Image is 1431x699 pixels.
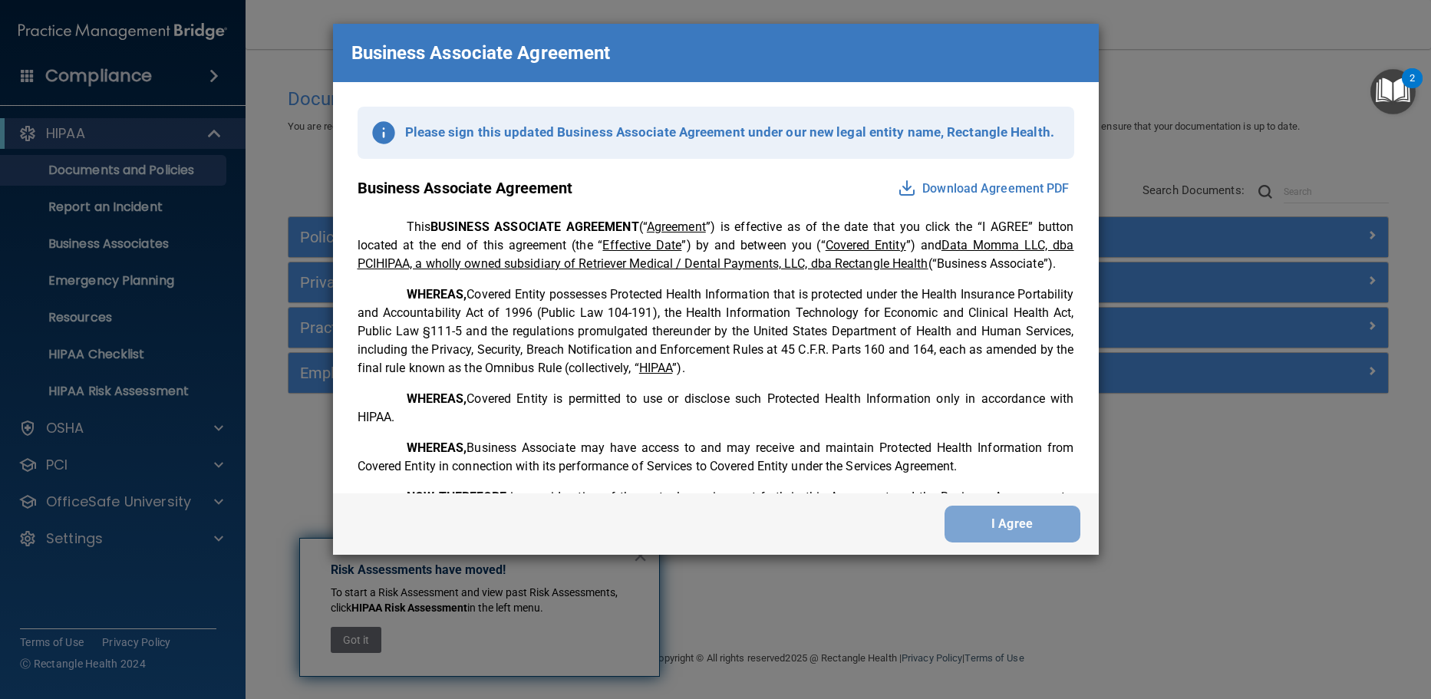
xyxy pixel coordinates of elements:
[405,120,1054,144] p: Please sign this updated Business Associate Agreement under our new legal entity name, Rectangle ...
[826,238,906,252] u: Covered Entity
[945,506,1080,542] button: I Agree
[358,390,1074,427] p: Covered Entity is permitted to use or disclose such Protected Health Information only in accordan...
[358,218,1074,273] p: This (“ ”) is effective as of the date that you click the “I AGREE” button located at the end of ...
[1370,69,1416,114] button: Open Resource Center, 2 new notifications
[358,439,1074,476] p: Business Associate may have access to and may receive and maintain Protected Health Information f...
[1410,78,1415,98] div: 2
[647,219,706,234] u: Agreement
[358,488,1074,543] p: in consideration of the mutual promises set forth in this Agreement and the Business Arrangements...
[430,219,639,234] span: BUSINESS ASSOCIATE AGREEMENT
[893,176,1073,201] button: Download Agreement PDF
[602,238,681,252] u: Effective Date
[358,238,1074,271] u: Data Momma LLC, dba PCIHIPAA, a wholly owned subsidiary of Retriever Medical / Dental Payments, L...
[639,361,673,375] u: HIPAA
[407,287,467,302] span: WHEREAS,
[358,285,1074,378] p: Covered Entity possesses Protected Health Information that is protected under the Health Insuranc...
[351,36,611,70] p: Business Associate Agreement
[407,490,510,504] span: NOW THEREFORE,
[358,174,573,203] p: Business Associate Agreement
[407,440,467,455] span: WHEREAS,
[407,391,467,406] span: WHEREAS,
